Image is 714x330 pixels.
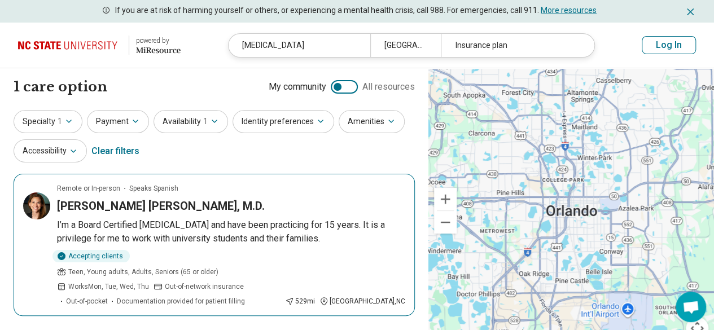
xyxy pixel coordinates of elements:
[57,218,405,245] p: I’m a Board Certified [MEDICAL_DATA] and have been practicing for 15 years. It is a privilege for...
[269,80,326,94] span: My community
[229,34,370,57] div: [MEDICAL_DATA]
[68,281,149,292] span: Works Mon, Tue, Wed, Thu
[91,138,139,165] div: Clear filters
[642,36,696,54] button: Log In
[203,116,208,127] span: 1
[434,188,457,210] button: Zoom in
[676,292,706,322] a: Open chat
[66,296,108,306] span: Out-of-pocket
[441,34,582,57] div: Insurance plan
[362,80,415,94] span: All resources
[117,296,245,306] span: Documentation provided for patient filling
[87,110,149,133] button: Payment
[14,110,82,133] button: Specialty1
[154,110,228,133] button: Availability1
[18,32,122,59] img: North Carolina State University
[14,139,87,162] button: Accessibility
[58,116,62,127] span: 1
[57,198,265,214] h3: [PERSON_NAME] [PERSON_NAME], M.D.
[18,32,181,59] a: North Carolina State University powered by
[129,183,178,193] span: Speaks Spanish
[52,250,130,262] div: Accepting clients
[685,5,696,18] button: Dismiss
[434,211,457,234] button: Zoom out
[370,34,441,57] div: [GEOGRAPHIC_DATA], [GEOGRAPHIC_DATA]
[541,6,597,15] a: More resources
[57,183,120,193] p: Remote or In-person
[285,296,315,306] div: 529 mi
[115,5,597,16] p: If you are at risk of harming yourself or others, or experiencing a mental health crisis, call 98...
[14,77,107,96] h1: 1 care option
[136,36,181,46] div: powered by
[165,281,244,292] span: Out-of-network insurance
[339,110,405,133] button: Amenities
[233,110,334,133] button: Identity preferences
[319,296,405,306] div: [GEOGRAPHIC_DATA] , NC
[68,267,218,277] span: Teen, Young adults, Adults, Seniors (65 or older)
